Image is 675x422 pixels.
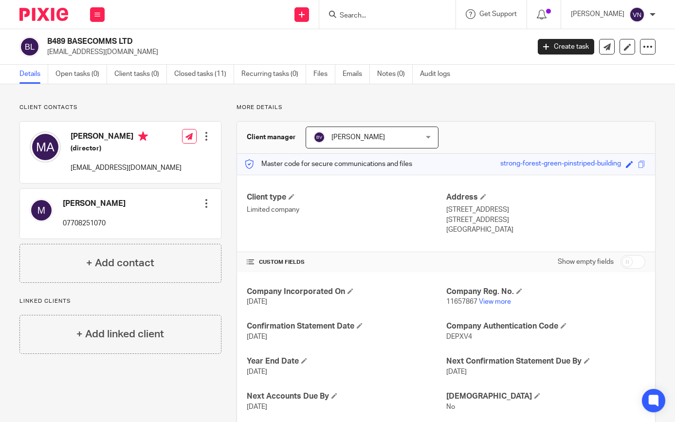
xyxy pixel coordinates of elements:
[247,258,446,266] h4: CUSTOM FIELDS
[19,37,40,57] img: svg%3E
[446,205,645,215] p: [STREET_ADDRESS]
[19,8,68,21] img: Pixie
[446,404,455,410] span: No
[571,9,624,19] p: [PERSON_NAME]
[377,65,413,84] a: Notes (0)
[446,225,645,235] p: [GEOGRAPHIC_DATA]
[420,65,457,84] a: Audit logs
[247,404,267,410] span: [DATE]
[30,199,53,222] img: svg%3E
[63,219,126,228] p: 07708251070
[446,368,467,375] span: [DATE]
[247,132,296,142] h3: Client manager
[174,65,234,84] a: Closed tasks (11)
[71,131,182,144] h4: [PERSON_NAME]
[71,144,182,153] h5: (director)
[71,163,182,173] p: [EMAIL_ADDRESS][DOMAIN_NAME]
[237,104,656,111] p: More details
[629,7,645,22] img: svg%3E
[247,321,446,331] h4: Confirmation Statement Date
[247,192,446,202] h4: Client type
[446,356,645,367] h4: Next Confirmation Statement Due By
[19,297,221,305] p: Linked clients
[446,192,645,202] h4: Address
[247,205,446,215] p: Limited company
[558,257,614,267] label: Show empty fields
[247,391,446,402] h4: Next Accounts Due By
[76,327,164,342] h4: + Add linked client
[313,131,325,143] img: svg%3E
[86,256,154,271] h4: + Add contact
[19,104,221,111] p: Client contacts
[538,39,594,55] a: Create task
[241,65,306,84] a: Recurring tasks (0)
[55,65,107,84] a: Open tasks (0)
[30,131,61,163] img: svg%3E
[114,65,167,84] a: Client tasks (0)
[247,298,267,305] span: [DATE]
[446,298,477,305] span: 11657867
[138,131,148,141] i: Primary
[313,65,335,84] a: Files
[446,391,645,402] h4: [DEMOGRAPHIC_DATA]
[247,333,267,340] span: [DATE]
[331,134,385,141] span: [PERSON_NAME]
[47,47,523,57] p: [EMAIL_ADDRESS][DOMAIN_NAME]
[446,287,645,297] h4: Company Reg. No.
[339,12,426,20] input: Search
[479,298,511,305] a: View more
[446,321,645,331] h4: Company Authentication Code
[47,37,428,47] h2: B489 BASECOMMS LTD
[247,287,446,297] h4: Company Incorporated On
[244,159,412,169] p: Master code for secure communications and files
[446,333,472,340] span: DEPXV4
[247,368,267,375] span: [DATE]
[446,215,645,225] p: [STREET_ADDRESS]
[479,11,517,18] span: Get Support
[343,65,370,84] a: Emails
[63,199,126,209] h4: [PERSON_NAME]
[247,356,446,367] h4: Year End Date
[19,65,48,84] a: Details
[500,159,621,170] div: strong-forest-green-pinstriped-building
